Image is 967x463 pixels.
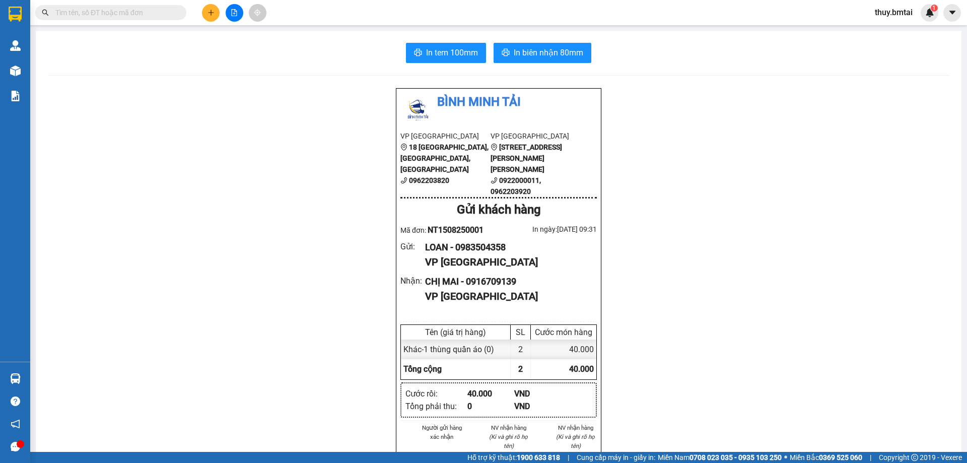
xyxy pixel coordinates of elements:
img: solution-icon [10,91,21,101]
button: plus [202,4,220,22]
span: | [568,452,569,463]
img: logo-vxr [9,7,22,22]
div: Gửi khách hàng [400,201,597,220]
div: 0 [467,400,514,413]
div: SL [513,327,528,337]
strong: 0708 023 035 - 0935 103 250 [689,453,782,461]
button: printerIn biên nhận 80mm [494,43,591,63]
div: LOAN - 0983504358 [425,240,589,254]
span: environment [491,144,498,151]
span: environment [400,144,407,151]
span: Miền Nam [658,452,782,463]
li: Người gửi hàng xác nhận [421,423,463,441]
input: Tìm tên, số ĐT hoặc mã đơn [55,7,174,18]
span: caret-down [948,8,957,17]
li: Bình Minh Tải [400,93,597,112]
li: NV nhận hàng [488,423,530,432]
span: aim [254,9,261,16]
span: Tổng cộng [403,364,442,374]
div: Tên (giá trị hàng) [403,327,508,337]
li: VP [GEOGRAPHIC_DATA] [400,130,491,142]
span: copyright [911,454,918,461]
div: In ngày: [DATE] 09:31 [499,224,597,235]
div: Tổng phải thu : [405,400,467,413]
img: icon-new-feature [925,8,934,17]
div: 40.000 [531,340,596,359]
button: caret-down [943,4,961,22]
img: warehouse-icon [10,40,21,51]
div: VP [GEOGRAPHIC_DATA] [425,254,589,270]
b: 0922000011, 0962203920 [491,176,541,195]
span: In biên nhận 80mm [514,46,583,59]
sup: 1 [931,5,938,12]
div: Cước rồi : [405,387,467,400]
span: Miền Bắc [790,452,862,463]
div: VP [GEOGRAPHIC_DATA] [425,289,589,304]
span: 2 [518,364,523,374]
img: warehouse-icon [10,373,21,384]
img: warehouse-icon [10,65,21,76]
span: question-circle [11,396,20,406]
span: plus [208,9,215,16]
span: NT1508250001 [428,225,483,235]
span: file-add [231,9,238,16]
i: (Kí và ghi rõ họ tên) [489,433,528,449]
span: notification [11,419,20,429]
span: ⚪️ [784,455,787,459]
div: CHỊ MAI - 0916709139 [425,275,589,289]
span: search [42,9,49,16]
strong: 1900 633 818 [517,453,560,461]
span: printer [502,48,510,58]
span: Cung cấp máy in - giấy in: [577,452,655,463]
span: phone [491,177,498,184]
div: VND [514,387,561,400]
div: Gửi : [400,240,425,253]
div: Cước món hàng [533,327,594,337]
b: 18 [GEOGRAPHIC_DATA], [GEOGRAPHIC_DATA], [GEOGRAPHIC_DATA] [400,143,489,173]
i: (Kí và ghi rõ họ tên) [556,433,595,449]
div: Mã đơn: [400,224,499,236]
span: 1 [932,5,936,12]
div: 2 [511,340,531,359]
span: message [11,442,20,451]
b: [STREET_ADDRESS][PERSON_NAME][PERSON_NAME] [491,143,562,173]
span: In tem 100mm [426,46,478,59]
span: Hỗ trợ kỹ thuật: [467,452,560,463]
div: Nhận : [400,275,425,287]
b: 0962203820 [409,176,449,184]
strong: 0369 525 060 [819,453,862,461]
li: NV nhận hàng [554,423,597,432]
button: aim [249,4,266,22]
span: printer [414,48,422,58]
span: Khác - 1 thùng quần áo (0) [403,345,494,354]
span: | [870,452,871,463]
img: logo.jpg [400,93,436,128]
div: 40.000 [467,387,514,400]
li: VP [GEOGRAPHIC_DATA] [491,130,581,142]
span: thuy.bmtai [867,6,921,19]
div: VND [514,400,561,413]
button: printerIn tem 100mm [406,43,486,63]
span: 40.000 [569,364,594,374]
span: phone [400,177,407,184]
button: file-add [226,4,243,22]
